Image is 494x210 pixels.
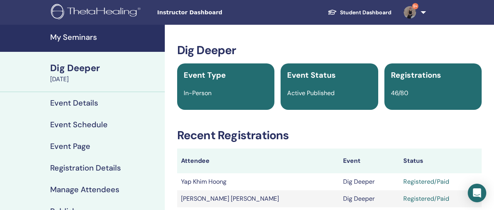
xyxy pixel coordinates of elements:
[50,61,160,75] div: Dig Deeper
[339,173,399,190] td: Dig Deeper
[51,4,143,21] img: logo.png
[287,89,335,97] span: Active Published
[177,173,339,190] td: Yap Khim Hoong
[403,194,478,203] div: Registered/Paid
[50,120,108,129] h4: Event Schedule
[321,5,398,20] a: Student Dashboard
[404,6,416,19] img: default.jpg
[50,142,90,151] h4: Event Page
[177,149,339,173] th: Attendee
[328,9,337,15] img: graduation-cap-white.svg
[339,149,399,173] th: Event
[177,43,482,57] h3: Dig Deeper
[177,128,482,142] h3: Recent Registrations
[50,75,160,84] div: [DATE]
[50,163,121,172] h4: Registration Details
[46,61,165,84] a: Dig Deeper[DATE]
[184,70,226,80] span: Event Type
[184,89,211,97] span: In-Person
[157,9,273,17] span: Instructor Dashboard
[177,190,339,207] td: [PERSON_NAME] [PERSON_NAME]
[391,89,408,97] span: 46/80
[339,190,399,207] td: Dig Deeper
[412,3,418,9] span: 9+
[468,184,486,202] div: Open Intercom Messenger
[50,98,98,108] h4: Event Details
[50,185,119,194] h4: Manage Attendees
[50,32,160,42] h4: My Seminars
[391,70,441,80] span: Registrations
[403,177,478,186] div: Registered/Paid
[399,149,482,173] th: Status
[287,70,336,80] span: Event Status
